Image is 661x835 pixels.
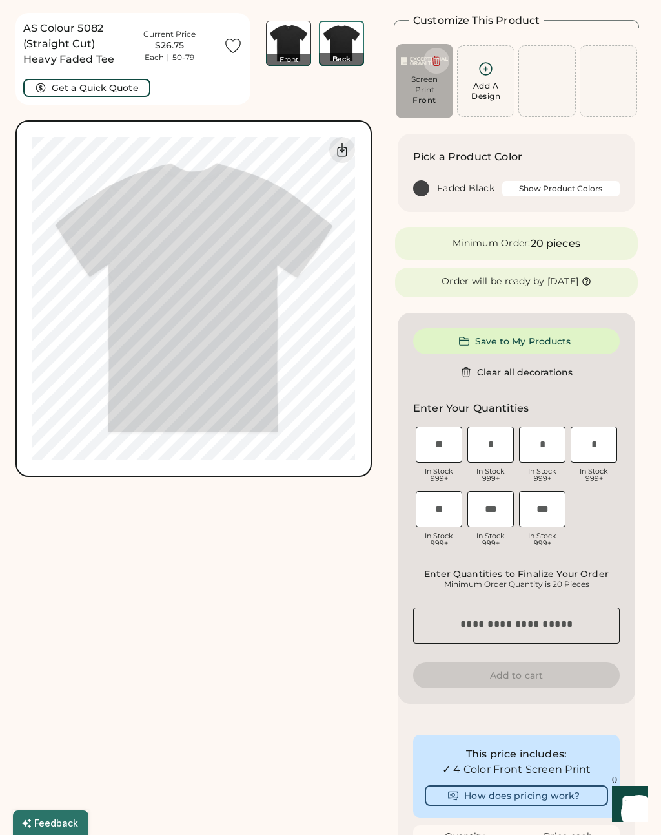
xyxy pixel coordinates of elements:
div: Minimum Order: [453,237,531,250]
div: In Stock 999+ [519,533,565,547]
div: Faded Black [437,182,494,195]
div: Back [319,53,364,66]
button: Save to My Products [413,328,620,354]
div: 20 pieces [531,236,580,251]
div: In Stock 999+ [467,468,514,482]
div: Minimum Order Quantity is 20 Pieces [417,579,616,589]
img: AS Colour 5082 Faded Black Front Thumbnail [267,21,310,65]
div: [DATE] [547,275,579,288]
div: Front [412,95,436,105]
div: Add A Design [471,81,500,101]
div: Download Back Mockup [329,137,355,163]
button: Clear all decorations [413,359,620,385]
div: Each | 50-79 [145,52,194,63]
img: EG-horizontalwhitelogo-10.png [401,49,448,73]
iframe: Front Chat [600,777,655,832]
h2: Enter Your Quantities [413,401,529,416]
h2: Pick a Product Color [413,149,522,165]
div: Enter Quantities to Finalize Your Order [417,569,616,579]
h1: AS Colour 5082 (Straight Cut) Heavy Faded Tee [23,21,116,67]
div: This price includes: [425,746,608,762]
div: In Stock 999+ [519,468,565,482]
div: Screen Print [401,74,448,95]
button: Get a Quick Quote [23,79,150,97]
button: Delete this decoration. [423,48,449,74]
div: In Stock 999+ [571,468,617,482]
button: How does pricing work? [425,785,608,806]
div: In Stock 999+ [416,533,462,547]
div: In Stock 999+ [467,533,514,547]
div: Front [266,54,311,66]
button: Show Product Colors [502,181,620,196]
h2: Customize This Product [413,13,540,28]
div: Order will be ready by [442,275,545,288]
div: Current Price [143,29,196,39]
img: AS Colour 5082 Faded Black Back Thumbnail [320,22,363,65]
div: ✓ 4 Color Front Screen Print [425,762,608,777]
div: $26.75 [113,39,226,52]
div: In Stock 999+ [416,468,462,482]
button: Add to cart [413,662,620,688]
